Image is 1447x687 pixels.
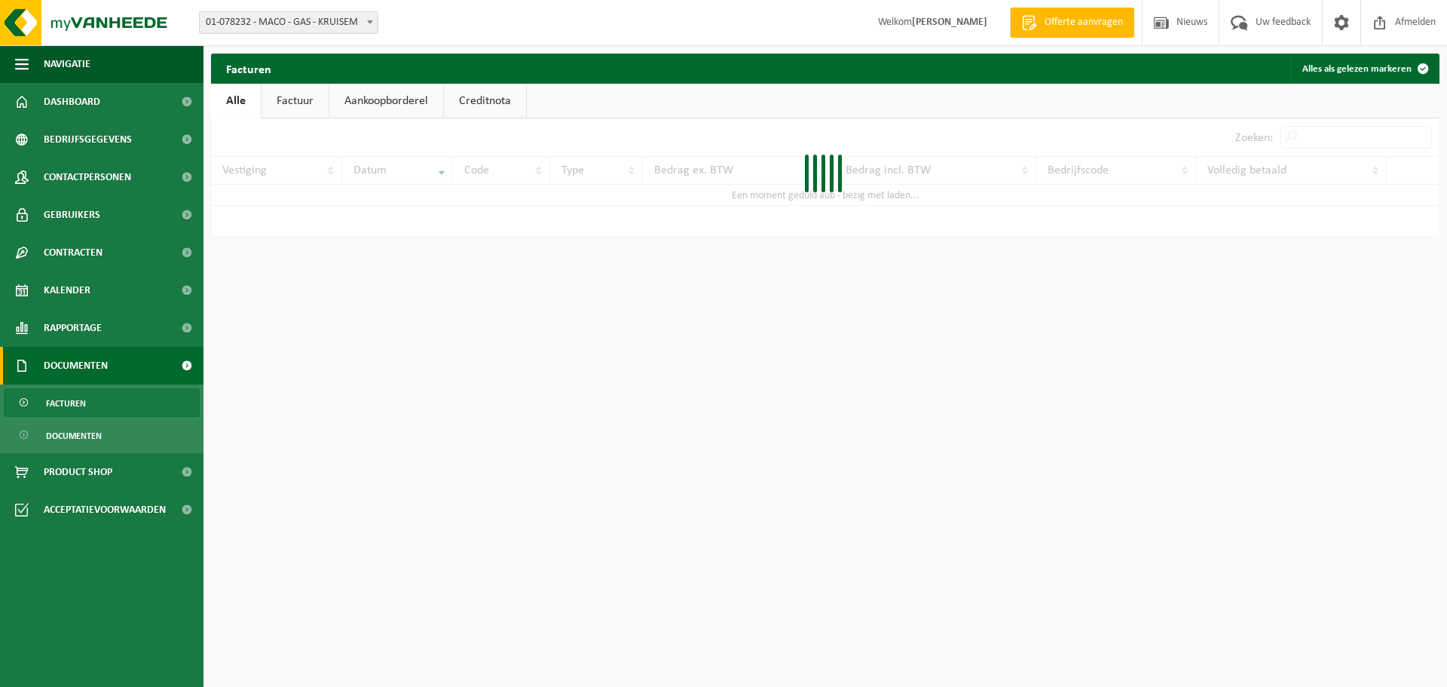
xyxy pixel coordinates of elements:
[199,11,378,34] span: 01-078232 - MACO - GAS - KRUISEM
[262,84,329,118] a: Factuur
[44,158,131,196] span: Contactpersonen
[1290,54,1438,84] button: Alles als gelezen markeren
[1041,15,1127,30] span: Offerte aanvragen
[44,83,100,121] span: Dashboard
[211,84,261,118] a: Alle
[46,422,102,450] span: Documenten
[200,12,378,33] span: 01-078232 - MACO - GAS - KRUISEM
[329,84,443,118] a: Aankoopborderel
[211,54,286,83] h2: Facturen
[44,309,102,347] span: Rapportage
[44,347,108,385] span: Documenten
[44,234,102,271] span: Contracten
[44,491,166,529] span: Acceptatievoorwaarden
[44,196,100,234] span: Gebruikers
[44,121,132,158] span: Bedrijfsgegevens
[44,271,90,309] span: Kalender
[912,17,987,28] strong: [PERSON_NAME]
[46,389,86,418] span: Facturen
[44,45,90,83] span: Navigatie
[44,453,112,491] span: Product Shop
[4,388,200,417] a: Facturen
[1010,8,1134,38] a: Offerte aanvragen
[4,421,200,449] a: Documenten
[444,84,526,118] a: Creditnota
